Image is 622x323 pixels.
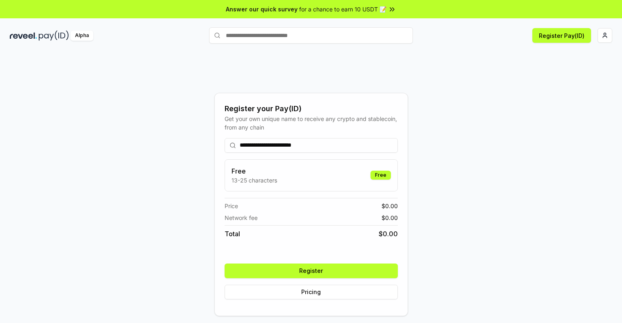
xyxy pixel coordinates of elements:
[225,202,238,210] span: Price
[382,213,398,222] span: $ 0.00
[232,176,277,185] p: 13-25 characters
[226,5,298,13] span: Answer our quick survey
[71,31,93,41] div: Alpha
[371,171,391,180] div: Free
[39,31,69,41] img: pay_id
[382,202,398,210] span: $ 0.00
[225,114,398,132] div: Get your own unique name to receive any crypto and stablecoin, from any chain
[532,28,591,43] button: Register Pay(ID)
[225,264,398,278] button: Register
[299,5,386,13] span: for a chance to earn 10 USDT 📝
[232,166,277,176] h3: Free
[225,229,240,239] span: Total
[225,285,398,299] button: Pricing
[225,213,258,222] span: Network fee
[225,103,398,114] div: Register your Pay(ID)
[10,31,37,41] img: reveel_dark
[379,229,398,239] span: $ 0.00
